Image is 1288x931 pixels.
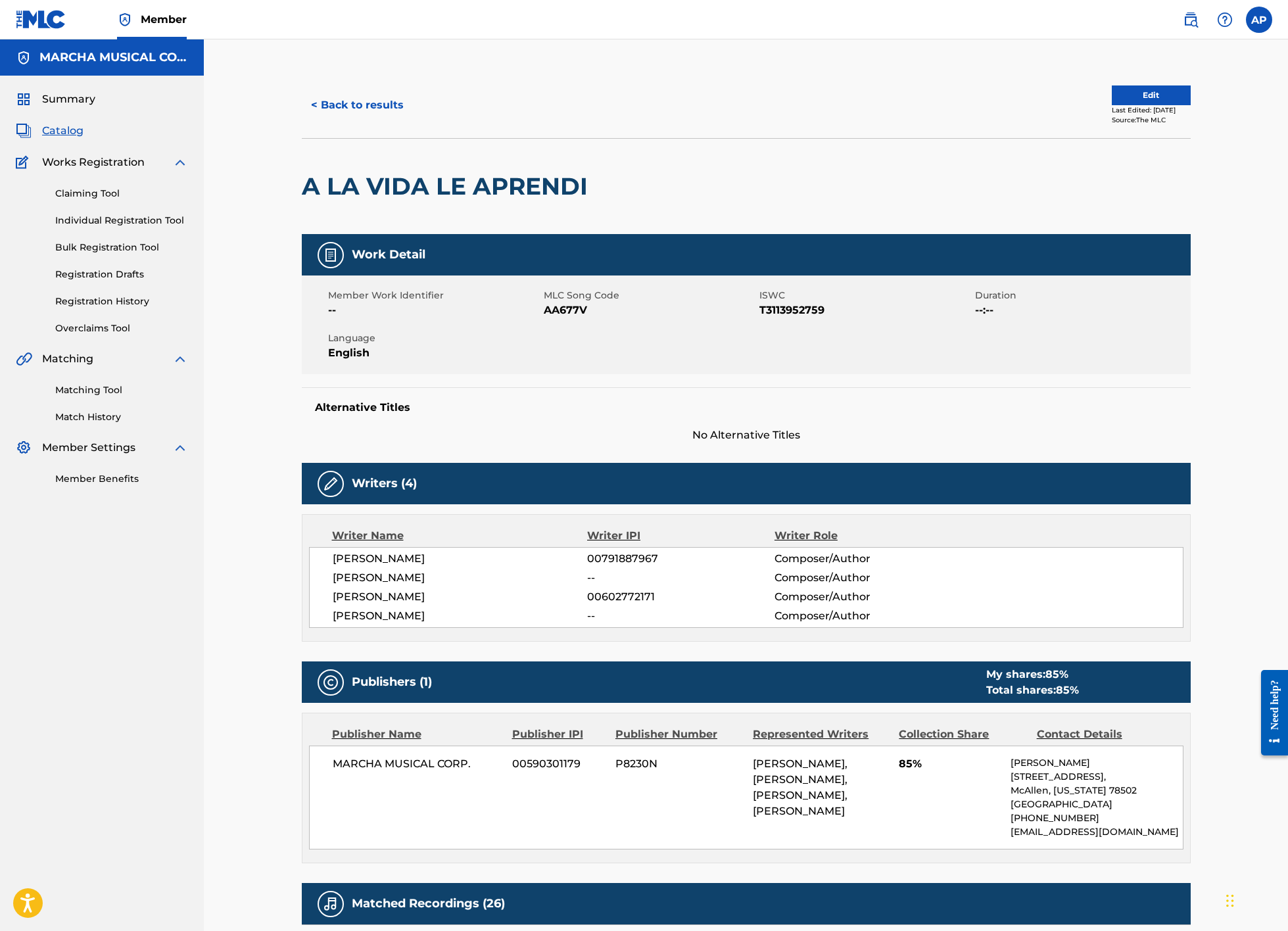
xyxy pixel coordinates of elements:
[1011,825,1182,839] p: [EMAIL_ADDRESS][DOMAIN_NAME]
[55,472,188,486] a: Member Benefits
[55,187,188,201] a: Claiming Tool
[986,682,1079,698] div: Total shares:
[16,50,32,66] img: Accounts
[587,570,774,586] span: --
[117,12,133,28] img: Top Rightsholder
[1037,727,1164,742] div: Contact Details
[332,727,502,742] div: Publisher Name
[1011,798,1182,811] p: [GEOGRAPHIC_DATA]
[352,675,432,690] h5: Publishers (1)
[323,675,339,690] img: Publishers
[544,289,756,302] span: MLC Song Code
[333,756,503,772] span: MARCHA MUSICAL CORP.
[328,302,540,318] span: --
[512,727,606,742] div: Publisher IPI
[323,247,339,263] img: Work Detail
[1011,756,1182,770] p: [PERSON_NAME]
[1183,12,1199,28] img: search
[1011,811,1182,825] p: [PHONE_NUMBER]
[302,89,413,122] button: < Back to results
[42,91,95,107] span: Summary
[55,410,188,424] a: Match History
[16,10,66,29] img: MLC Logo
[55,268,188,281] a: Registration Drafts
[16,123,83,139] a: CatalogCatalog
[544,302,756,318] span: AA677V
[172,351,188,367] img: expand
[141,12,187,27] span: Member
[1246,7,1272,33] div: User Menu
[328,331,540,345] span: Language
[315,401,1178,414] h5: Alternative Titles
[975,289,1187,302] span: Duration
[753,757,847,817] span: [PERSON_NAME], [PERSON_NAME], [PERSON_NAME], [PERSON_NAME]
[587,551,774,567] span: 00791887967
[55,214,188,227] a: Individual Registration Tool
[332,528,588,544] div: Writer Name
[615,727,743,742] div: Publisher Number
[333,608,588,624] span: [PERSON_NAME]
[1011,784,1182,798] p: McAllen, [US_STATE] 78502
[775,589,945,605] span: Composer/Author
[775,608,945,624] span: Composer/Author
[1011,770,1182,784] p: [STREET_ADDRESS],
[323,476,339,492] img: Writers
[1056,684,1079,696] span: 85 %
[587,589,774,605] span: 00602772171
[42,351,93,367] span: Matching
[352,247,425,262] h5: Work Detail
[352,476,417,491] h5: Writers (4)
[1212,7,1238,33] div: Help
[775,551,945,567] span: Composer/Author
[1112,105,1191,115] div: Last Edited: [DATE]
[333,589,588,605] span: [PERSON_NAME]
[615,756,743,772] span: P8230N
[333,570,588,586] span: [PERSON_NAME]
[986,667,1079,682] div: My shares:
[55,295,188,308] a: Registration History
[42,440,135,456] span: Member Settings
[759,289,972,302] span: ISWC
[975,302,1187,318] span: --:--
[55,383,188,397] a: Matching Tool
[1045,668,1068,680] span: 85 %
[323,896,339,912] img: Matched Recordings
[1222,868,1288,931] iframe: Chat Widget
[1226,881,1234,920] div: Arrastrar
[333,551,588,567] span: [PERSON_NAME]
[172,155,188,170] img: expand
[16,91,32,107] img: Summary
[1251,659,1288,765] iframe: Resource Center
[16,155,33,170] img: Works Registration
[16,91,95,107] a: SummarySummary
[16,440,32,456] img: Member Settings
[1178,7,1204,33] a: Public Search
[16,351,32,367] img: Matching
[1222,868,1288,931] div: Widget de chat
[172,440,188,456] img: expand
[587,528,775,544] div: Writer IPI
[775,570,945,586] span: Composer/Author
[42,155,145,170] span: Works Registration
[1112,115,1191,125] div: Source: The MLC
[512,756,606,772] span: 00590301179
[899,756,1001,772] span: 85%
[775,528,945,544] div: Writer Role
[352,896,505,911] h5: Matched Recordings (26)
[753,727,889,742] div: Represented Writers
[39,50,188,65] h5: MARCHA MUSICAL CORP.
[42,123,83,139] span: Catalog
[328,345,540,361] span: English
[16,123,32,139] img: Catalog
[328,289,540,302] span: Member Work Identifier
[587,608,774,624] span: --
[759,302,972,318] span: T3113952759
[1112,85,1191,105] button: Edit
[302,427,1191,443] span: No Alternative Titles
[55,322,188,335] a: Overclaims Tool
[1217,12,1233,28] img: help
[899,727,1026,742] div: Collection Share
[55,241,188,254] a: Bulk Registration Tool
